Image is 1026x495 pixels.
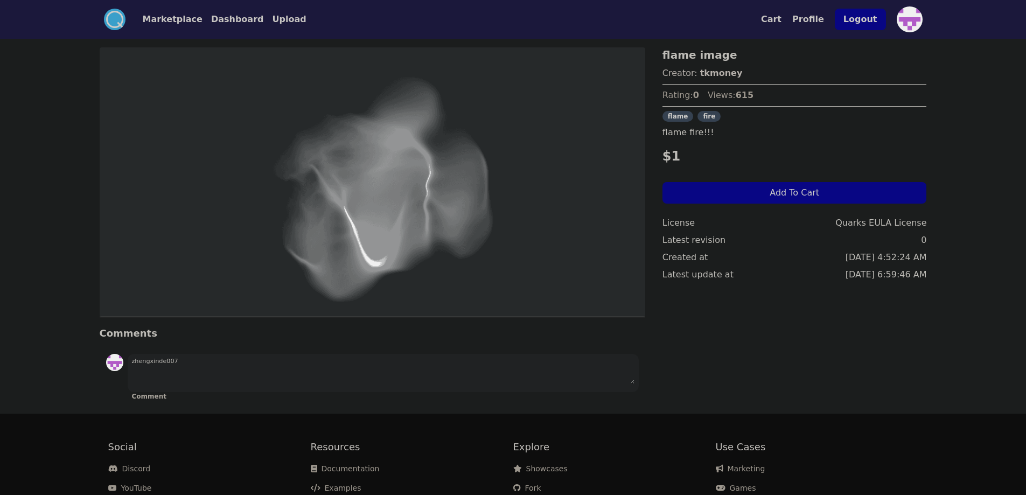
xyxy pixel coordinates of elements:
[211,13,264,26] button: Dashboard
[708,89,753,102] div: Views:
[792,13,824,26] button: Profile
[662,67,927,80] p: Creator:
[697,111,721,122] span: fire
[716,440,918,455] h2: Use Cases
[846,268,927,281] div: [DATE] 6:59:46 AM
[835,9,886,30] button: Logout
[108,440,311,455] h2: Social
[143,13,203,26] button: Marketplace
[921,234,926,247] div: 0
[662,234,725,247] div: Latest revision
[513,484,541,492] a: Fork
[662,126,927,139] p: flame fire!!!
[662,148,927,165] h4: $1
[835,217,926,229] div: Quarks EULA License
[132,392,166,401] button: Comment
[662,89,699,102] div: Rating:
[662,251,708,264] div: Created at
[108,484,152,492] a: YouTube
[108,464,151,473] a: Discord
[311,440,513,455] h2: Resources
[700,68,743,78] a: tkmoney
[132,358,178,365] small: zhengxinde007
[100,47,645,317] img: flame fire!!!
[662,111,694,122] span: flame
[716,464,765,473] a: Marketing
[716,484,756,492] a: Games
[311,464,380,473] a: Documentation
[835,4,886,34] a: Logout
[106,354,123,371] img: profile
[100,326,645,341] h4: Comments
[125,13,203,26] a: Marketplace
[693,90,699,100] span: 0
[662,217,695,229] div: License
[272,13,306,26] button: Upload
[513,464,568,473] a: Showcases
[761,13,781,26] button: Cart
[513,440,716,455] h2: Explore
[897,6,923,32] img: profile
[203,13,264,26] a: Dashboard
[662,268,734,281] div: Latest update at
[736,90,753,100] span: 615
[662,47,927,62] h3: flame image
[263,13,306,26] a: Upload
[311,484,361,492] a: Examples
[662,182,927,204] button: Add To Cart
[846,251,927,264] div: [DATE] 4:52:24 AM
